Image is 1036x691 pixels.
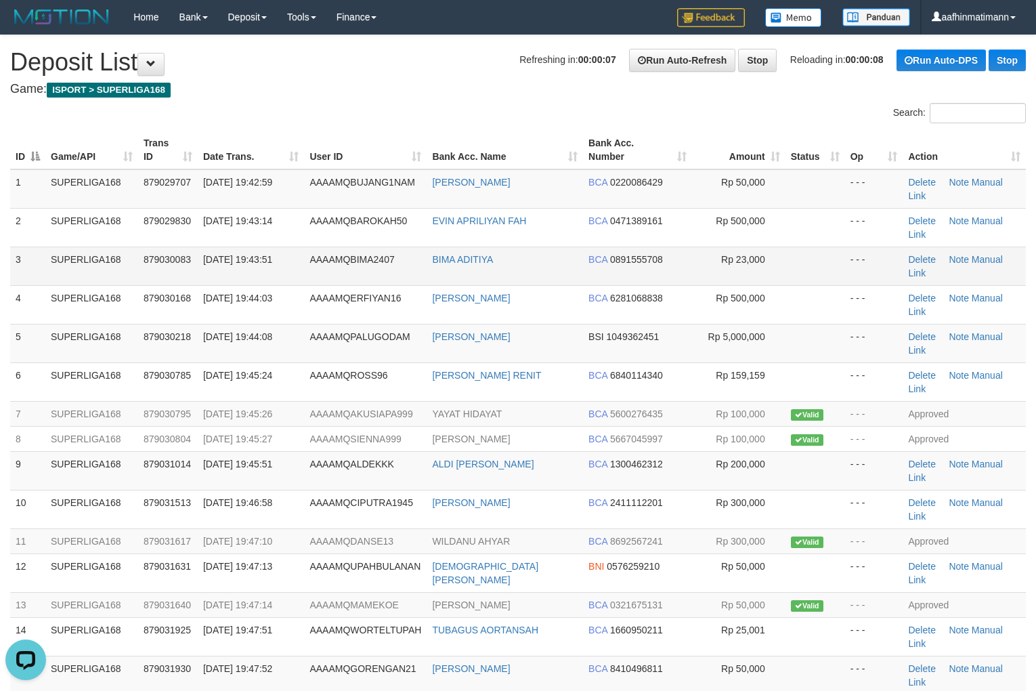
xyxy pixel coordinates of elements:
span: 879030785 [144,370,191,381]
span: Rp 50,000 [721,600,765,610]
span: [DATE] 19:45:27 [203,434,272,444]
a: Delete [908,663,935,674]
strong: 00:00:08 [846,54,884,65]
span: 879031930 [144,663,191,674]
span: Rp 500,000 [716,215,764,226]
td: 3 [10,247,45,285]
span: 879030795 [144,409,191,419]
a: Note [949,293,969,303]
a: [PERSON_NAME] RENIT [432,370,541,381]
a: Note [949,215,969,226]
a: [PERSON_NAME] [432,663,510,674]
td: - - - [845,208,903,247]
span: [DATE] 19:45:26 [203,409,272,419]
span: BCA [588,600,607,610]
span: [DATE] 19:43:51 [203,254,272,265]
a: Manual Link [908,177,1002,201]
td: SUPERLIGA168 [45,324,138,362]
a: [DEMOGRAPHIC_DATA][PERSON_NAME] [432,561,538,585]
h4: Game: [10,83,1026,96]
img: Button%20Memo.svg [765,8,822,27]
a: ALDI [PERSON_NAME] [432,459,534,469]
td: - - - [845,451,903,490]
a: Delete [908,254,935,265]
span: [DATE] 19:43:14 [203,215,272,226]
a: [PERSON_NAME] [432,177,510,188]
strong: 00:00:07 [578,54,616,65]
a: Note [949,663,969,674]
a: Delete [908,215,935,226]
td: SUPERLIGA168 [45,490,138,528]
span: Rp 200,000 [716,459,764,469]
a: Manual Link [908,293,1002,317]
td: 7 [10,401,45,426]
td: SUPERLIGA168 [45,617,138,656]
span: Rp 500,000 [716,293,764,303]
span: Rp 100,000 [716,434,764,444]
span: 879030168 [144,293,191,303]
th: Trans ID: activate to sort column ascending [138,131,198,169]
span: BCA [588,370,607,381]
span: Copy 0321675131 to clipboard [610,600,663,610]
a: Manual Link [908,215,1002,240]
input: Search: [930,103,1026,123]
td: 1 [10,169,45,209]
span: BSI [588,331,604,342]
td: - - - [845,169,903,209]
span: AAAAMQAKUSIAPA999 [309,409,412,419]
span: Reloading in: [790,54,884,65]
th: Amount: activate to sort column ascending [692,131,785,169]
span: 879030218 [144,331,191,342]
span: [DATE] 19:44:08 [203,331,272,342]
span: AAAAMQBUJANG1NAM [309,177,415,188]
td: SUPERLIGA168 [45,285,138,324]
a: Note [949,370,969,381]
td: - - - [845,553,903,592]
td: 4 [10,285,45,324]
a: Note [949,561,969,572]
span: AAAAMQERFIYAN16 [309,293,401,303]
span: Copy 0891555708 to clipboard [610,254,663,265]
td: Approved [903,401,1026,426]
a: Note [949,331,969,342]
td: 8 [10,426,45,451]
td: 10 [10,490,45,528]
span: 879031640 [144,600,191,610]
span: Copy 0220086429 to clipboard [610,177,663,188]
td: 14 [10,617,45,656]
span: BCA [588,177,607,188]
img: panduan.png [842,8,910,26]
span: [DATE] 19:45:51 [203,459,272,469]
span: 879031631 [144,561,191,572]
a: Manual Link [908,370,1002,394]
td: SUPERLIGA168 [45,426,138,451]
td: - - - [845,426,903,451]
a: Manual Link [908,254,1002,278]
span: Copy 8410496811 to clipboard [610,663,663,674]
span: Copy 0471389161 to clipboard [610,215,663,226]
th: Bank Acc. Name: activate to sort column ascending [427,131,583,169]
span: Rp 50,000 [721,177,765,188]
td: 6 [10,362,45,401]
td: Approved [903,426,1026,451]
a: Delete [908,331,935,342]
span: Copy 2411112201 to clipboard [610,497,663,508]
a: TUBAGUS AORTANSAH [432,625,538,635]
a: Manual Link [908,663,1002,688]
span: Copy 0576259210 to clipboard [607,561,660,572]
td: - - - [845,247,903,285]
td: Approved [903,528,1026,553]
a: Note [949,177,969,188]
td: - - - [845,401,903,426]
a: BIMA ADITIYA [432,254,493,265]
td: SUPERLIGA168 [45,528,138,553]
span: 879030083 [144,254,191,265]
a: Delete [908,293,935,303]
span: AAAAMQCIPUTRA1945 [309,497,413,508]
td: 13 [10,592,45,617]
span: Valid transaction [791,537,823,548]
span: BNI [588,561,604,572]
a: YAYAT HIDAYAT [432,409,502,419]
th: Bank Acc. Number: activate to sort column ascending [583,131,692,169]
span: [DATE] 19:46:58 [203,497,272,508]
